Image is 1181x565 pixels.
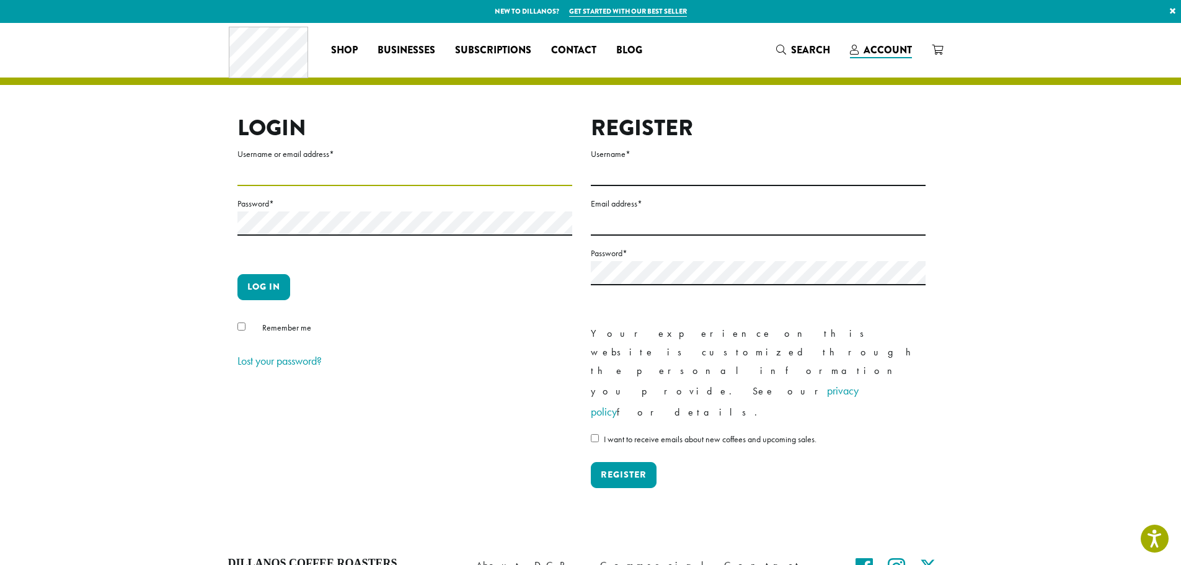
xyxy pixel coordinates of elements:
[591,462,657,488] button: Register
[237,196,572,211] label: Password
[321,40,368,60] a: Shop
[331,43,358,58] span: Shop
[766,40,840,60] a: Search
[569,6,687,17] a: Get started with our best seller
[237,115,572,141] h2: Login
[791,43,830,57] span: Search
[591,383,859,419] a: privacy policy
[591,115,926,141] h2: Register
[591,246,926,261] label: Password
[378,43,435,58] span: Businesses
[551,43,596,58] span: Contact
[455,43,531,58] span: Subscriptions
[591,324,926,422] p: Your experience on this website is customized through the personal information you provide. See o...
[864,43,912,57] span: Account
[591,434,599,442] input: I want to receive emails about new coffees and upcoming sales.
[262,322,311,333] span: Remember me
[616,43,642,58] span: Blog
[591,196,926,211] label: Email address
[604,434,816,445] span: I want to receive emails about new coffees and upcoming sales.
[591,146,926,162] label: Username
[237,146,572,162] label: Username or email address
[237,274,290,300] button: Log in
[237,354,322,368] a: Lost your password?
